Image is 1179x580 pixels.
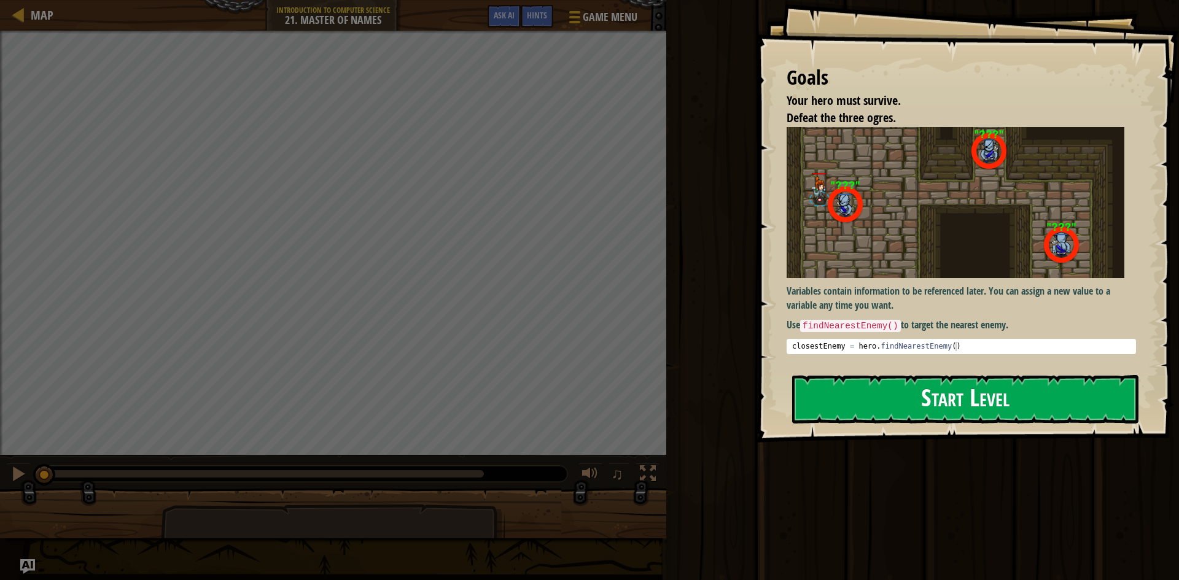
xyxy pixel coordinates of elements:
[6,463,31,488] button: Ctrl + P: Pause
[636,463,660,488] button: Toggle fullscreen
[787,64,1136,92] div: Goals
[787,109,896,126] span: Defeat the three ogres.
[31,7,53,23] span: Map
[787,284,1136,312] p: Variables contain information to be referenced later. You can assign a new value to a variable an...
[488,5,521,28] button: Ask AI
[787,92,901,109] span: Your hero must survive.
[787,318,1136,333] p: Use to target the nearest enemy.
[771,92,1133,110] li: Your hero must survive.
[771,109,1133,127] li: Defeat the three ogres.
[559,5,645,34] button: Game Menu
[583,9,637,25] span: Game Menu
[609,463,629,488] button: ♫
[527,9,547,21] span: Hints
[20,559,35,574] button: Ask AI
[792,375,1138,423] button: Start Level
[611,465,623,483] span: ♫
[494,9,515,21] span: Ask AI
[25,7,53,23] a: Map
[578,463,602,488] button: Adjust volume
[800,320,900,332] code: findNearestEnemy()
[787,127,1124,278] img: Master of names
